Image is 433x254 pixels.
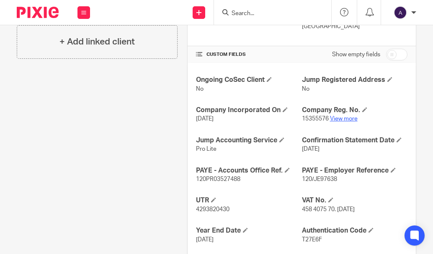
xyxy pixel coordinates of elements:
[196,86,204,92] span: No
[17,7,59,18] img: Pixie
[302,226,407,235] h4: Authentication Code
[196,51,302,58] h4: CUSTOM FIELDS
[196,176,240,182] span: 120PR03527488
[302,136,407,145] h4: Confirmation Statement Date
[302,116,329,122] span: 15355576
[332,50,380,59] label: Show empty fields
[302,176,337,182] span: 120/JE97638
[196,76,302,84] h4: Ongoing CoSec Client
[196,106,302,115] h4: Company Incorporated On
[59,35,135,48] h4: + Add linked client
[196,237,214,243] span: [DATE]
[302,207,355,212] span: 458 4075 70. [DATE]
[196,226,302,235] h4: Year End Date
[302,237,322,243] span: T27E6F
[302,22,407,31] p: [GEOGRAPHIC_DATA]
[196,196,302,205] h4: UTR
[302,166,407,175] h4: PAYE - Employer Reference
[302,106,407,115] h4: Company Reg. No.
[302,196,407,205] h4: VAT No.
[302,146,320,152] span: [DATE]
[196,136,302,145] h4: Jump Accounting Service
[330,116,358,122] a: View more
[394,6,407,19] img: svg%3E
[196,146,216,152] span: Pro Lite
[302,76,407,84] h4: Jump Registered Address
[231,10,306,18] input: Search
[196,166,302,175] h4: PAYE - Accounts Office Ref.
[302,86,309,92] span: No
[196,116,214,122] span: [DATE]
[196,207,229,212] span: 4293820430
